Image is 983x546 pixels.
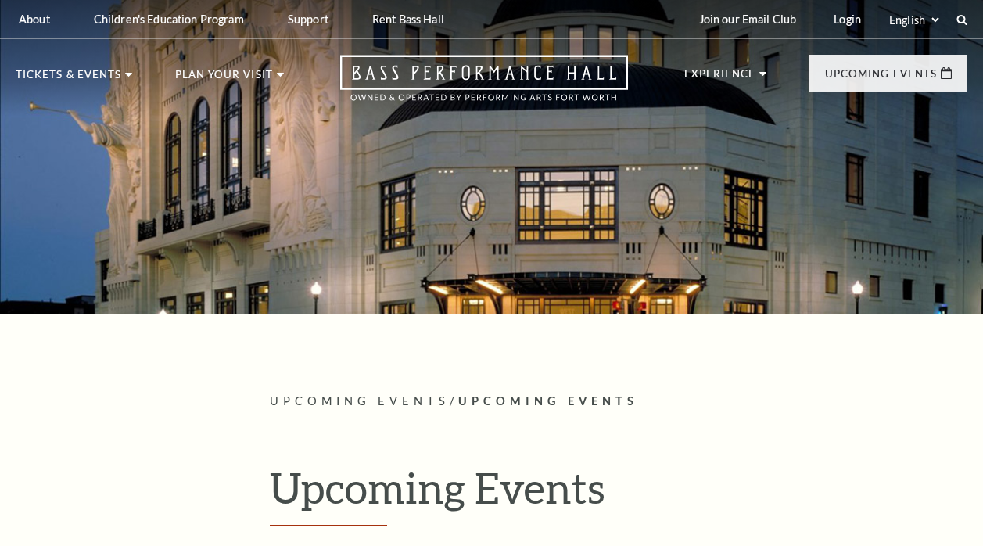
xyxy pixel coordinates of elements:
p: Experience [684,69,756,88]
p: Tickets & Events [16,70,121,88]
span: Upcoming Events [458,394,638,408]
p: Upcoming Events [825,69,937,88]
span: Upcoming Events [270,394,450,408]
select: Select: [886,13,942,27]
p: Rent Bass Hall [372,13,444,26]
p: Plan Your Visit [175,70,273,88]
p: About [19,13,50,26]
p: Support [288,13,328,26]
h1: Upcoming Events [270,462,967,526]
p: Children's Education Program [94,13,244,26]
p: / [270,392,967,411]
